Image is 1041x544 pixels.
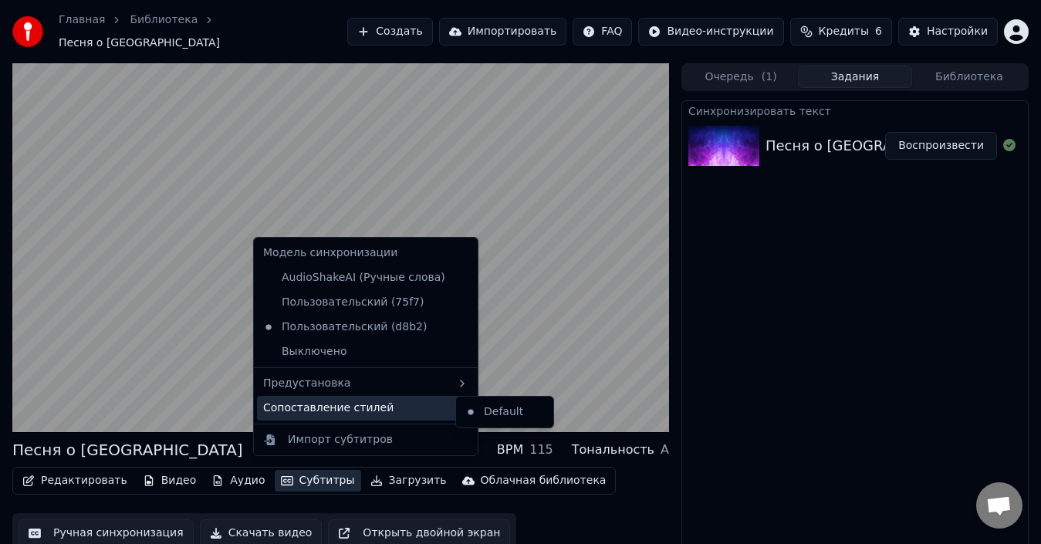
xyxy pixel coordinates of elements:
span: ( 1 ) [762,69,777,85]
span: Кредиты [819,24,869,39]
div: Облачная библиотека [481,473,607,488]
div: Default [459,400,550,424]
button: Создать [347,18,432,46]
button: FAQ [573,18,632,46]
button: Видео [137,470,203,492]
div: Песня о [GEOGRAPHIC_DATA] [766,135,973,157]
div: Выключено [257,340,475,364]
div: Настройки [927,24,988,39]
button: Субтитры [275,470,361,492]
div: Модель синхронизации [257,241,475,265]
a: Библиотека [130,12,198,28]
button: Загрузить [364,470,453,492]
button: Библиотека [912,66,1026,88]
div: Песня о [GEOGRAPHIC_DATA] [12,439,243,461]
div: Открытый чат [976,482,1022,529]
button: Настройки [898,18,998,46]
span: Песня о [GEOGRAPHIC_DATA] [59,35,220,51]
div: 115 [529,441,553,459]
div: Тональность [572,441,654,459]
button: Видео-инструкции [638,18,783,46]
nav: breadcrumb [59,12,347,51]
button: Импортировать [439,18,567,46]
button: Задания [798,66,912,88]
div: Предустановка [257,371,475,396]
div: Пользовательский (d8b2) [257,315,433,340]
div: Пользовательский (75f7) [257,290,430,315]
button: Редактировать [16,470,134,492]
button: Воспроизвести [885,132,997,160]
button: Очередь [684,66,798,88]
div: BPM [497,441,523,459]
div: A [661,441,669,459]
div: Импорт субтитров [288,432,393,448]
button: Кредиты6 [790,18,892,46]
a: Главная [59,12,105,28]
span: 6 [875,24,882,39]
div: AudioShakeAI (Ручные слова) [257,265,451,290]
img: youka [12,16,43,47]
div: Синхронизировать текст [682,101,1028,120]
button: Аудио [205,470,271,492]
div: Сопоставление стилей [257,396,475,421]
